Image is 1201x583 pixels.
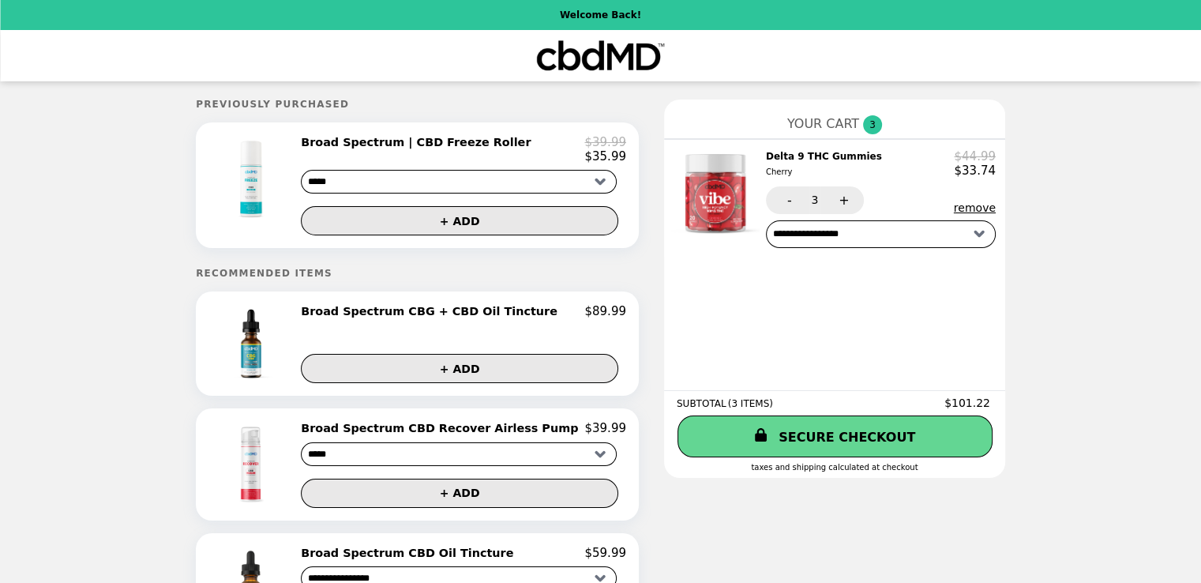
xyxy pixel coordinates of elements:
[584,304,626,318] p: $89.99
[196,99,639,110] h5: Previously Purchased
[207,135,299,224] img: Broad Spectrum | CBD Freeze Roller
[301,421,584,435] h2: Broad Spectrum CBD Recover Airless Pump
[811,194,818,206] span: 3
[301,135,537,149] h2: Broad Spectrum | CBD Freeze Roller
[584,546,626,560] p: $59.99
[863,115,882,134] span: 3
[301,442,617,466] select: Select a product variant
[560,9,641,21] p: Welcome Back!
[677,463,993,472] div: Taxes and Shipping calculated at checkout
[671,149,764,238] img: Delta 9 THC Gummies
[677,398,728,409] span: SUBTOTAL
[301,354,618,383] button: + ADD
[212,304,295,383] img: Broad Spectrum CBG + CBD Oil Tincture
[301,546,520,560] h2: Broad Spectrum CBD Oil Tincture
[196,268,639,279] h5: Recommended Items
[535,39,666,72] img: Brand Logo
[301,304,564,318] h2: Broad Spectrum CBG + CBD Oil Tincture
[584,135,626,149] p: $39.99
[766,165,882,179] div: Cherry
[677,416,993,457] a: SECURE CHECKOUT
[301,479,618,508] button: + ADD
[820,186,864,214] button: +
[787,116,859,131] span: YOUR CART
[208,421,298,507] img: Broad Spectrum CBD Recover Airless Pump
[728,398,773,409] span: ( 3 ITEMS )
[944,397,993,409] span: $101.22
[766,186,809,214] button: -
[584,149,626,164] p: $35.99
[954,149,996,164] p: $44.99
[301,206,618,235] button: + ADD
[584,421,626,435] p: $39.99
[954,201,996,214] button: remove
[766,149,888,180] h2: Delta 9 THC Gummies
[766,220,996,248] select: Select a subscription option
[301,170,617,194] select: Select a product variant
[954,164,996,178] p: $33.74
